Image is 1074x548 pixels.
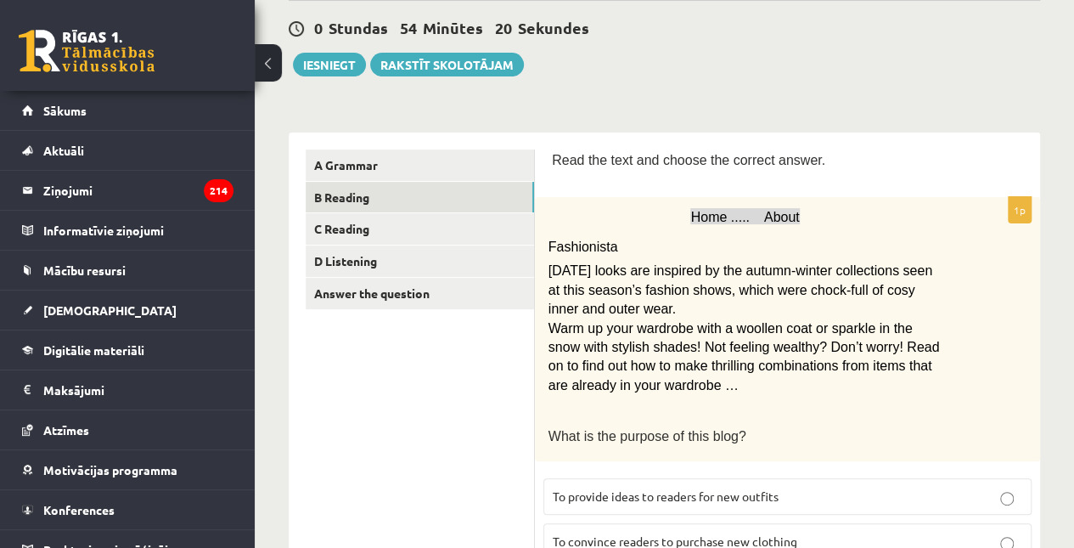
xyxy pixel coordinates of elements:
[22,330,233,370] a: Digitālie materiāli
[329,18,388,37] span: Stundas
[548,429,746,443] span: What is the purpose of this blog?
[22,251,233,290] a: Mācību resursi
[495,18,512,37] span: 20
[43,302,177,318] span: [DEMOGRAPHIC_DATA]
[19,30,155,72] a: Rīgas 1. Tālmācības vidusskola
[423,18,483,37] span: Minūtes
[1008,196,1032,223] p: 1p
[43,211,233,250] legend: Informatīvie ziņojumi
[43,342,144,358] span: Digitālie materiāli
[43,370,233,410] legend: Maksājumi
[22,131,233,170] a: Aktuāli
[22,410,233,449] a: Atzīmes
[204,179,233,202] i: 214
[43,502,115,517] span: Konferences
[306,150,534,181] a: A Grammar
[548,263,932,316] span: [DATE] looks are inspired by the autumn-winter collections seen at this season’s fashion shows, w...
[43,422,89,438] span: Atzīmes
[22,91,233,130] a: Sākums
[22,450,233,489] a: Motivācijas programma
[548,321,940,393] span: Warm up your wardrobe with a woollen coat or sparkle in the snow with stylish shades! Not feeling...
[306,278,534,309] a: Answer the question
[314,18,323,37] span: 0
[518,18,589,37] span: Sekundes
[293,53,366,76] button: Iesniegt
[306,182,534,213] a: B Reading
[690,210,799,224] span: Home ..... About
[553,489,779,504] span: To provide ideas to readers for new outfits
[306,213,534,245] a: C Reading
[552,153,825,167] span: Read the text and choose the correct answer.
[548,240,618,254] span: Fashionista
[400,18,417,37] span: 54
[22,211,233,250] a: Informatīvie ziņojumi
[22,171,233,210] a: Ziņojumi214
[43,103,87,118] span: Sākums
[1000,492,1014,506] input: To provide ideas to readers for new outfits
[43,171,233,210] legend: Ziņojumi
[43,263,126,278] span: Mācību resursi
[370,53,524,76] a: Rakstīt skolotājam
[43,462,177,477] span: Motivācijas programma
[22,490,233,529] a: Konferences
[22,370,233,410] a: Maksājumi
[43,143,84,158] span: Aktuāli
[22,291,233,330] a: [DEMOGRAPHIC_DATA]
[306,246,534,277] a: D Listening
